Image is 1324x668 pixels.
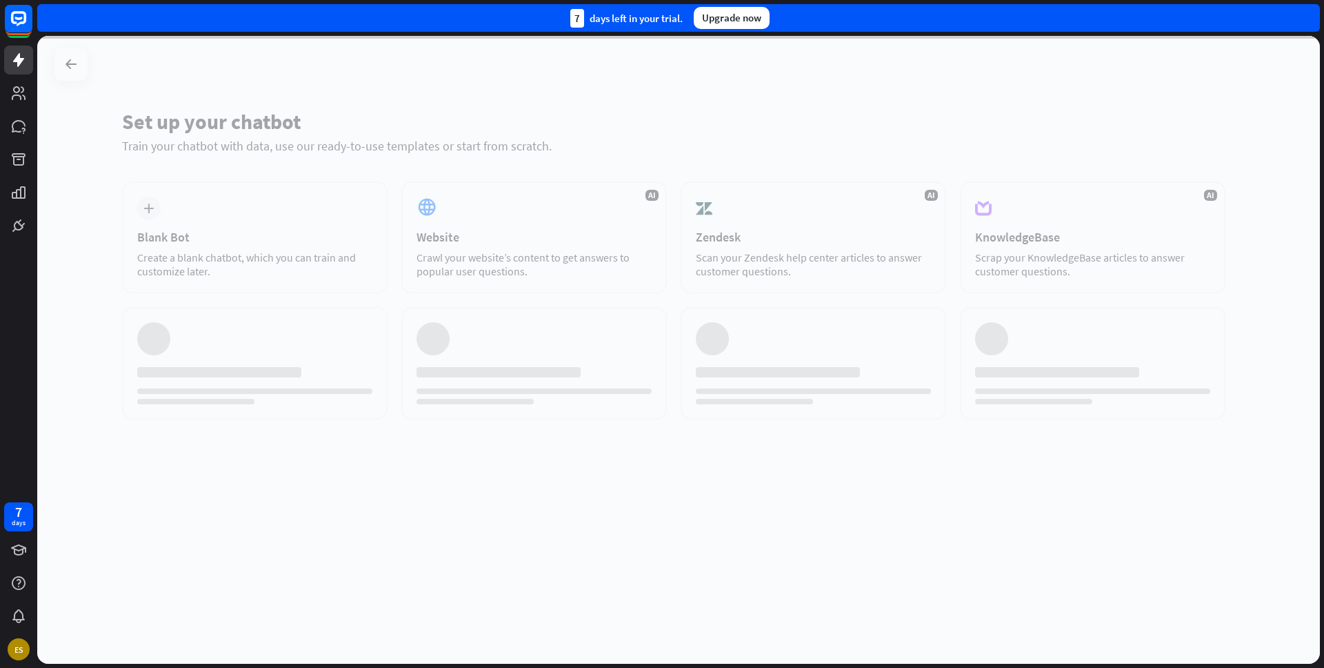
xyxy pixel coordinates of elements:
div: 7 [570,9,584,28]
div: days left in your trial. [570,9,683,28]
a: 7 days [4,502,33,531]
div: days [12,518,26,528]
div: 7 [15,506,22,518]
div: ES [8,638,30,660]
div: Upgrade now [694,7,770,29]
